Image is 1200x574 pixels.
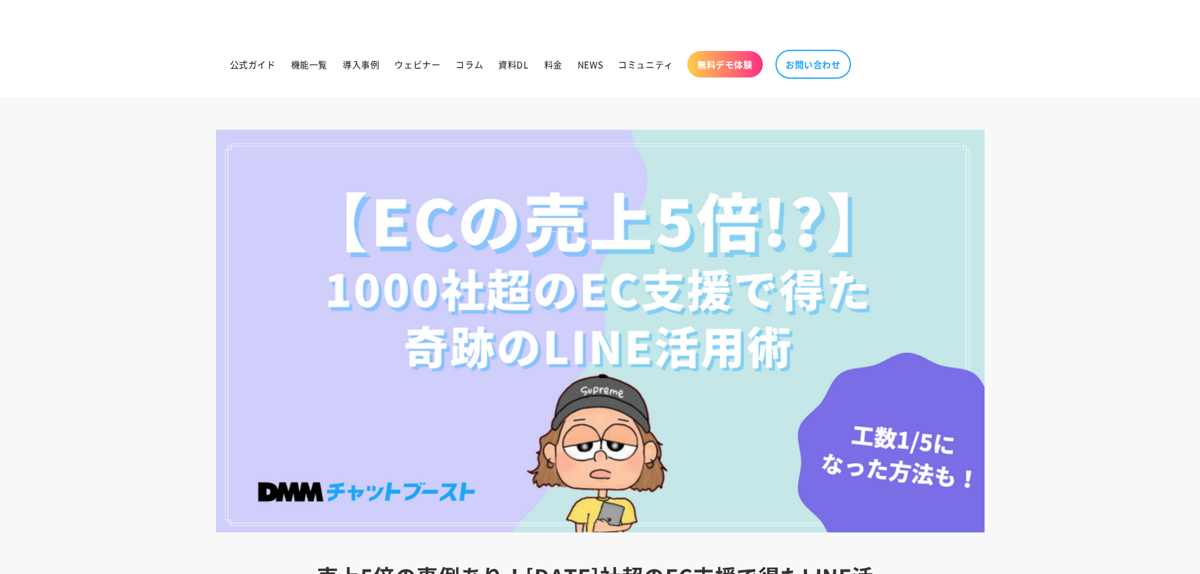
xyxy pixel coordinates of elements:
[697,59,753,70] span: 無料デモ体験
[618,59,673,70] span: コミュニティ
[343,59,379,70] span: 導入事例
[537,51,570,77] a: 料金
[786,59,841,70] span: お問い合わせ
[455,59,483,70] span: コラム
[775,50,851,79] a: お問い合わせ
[216,130,985,532] img: 売上5倍の事例あり！1000社超のEC支援で得たLINE活用術を今だけ無料配布中！
[491,51,536,77] a: 資料DL
[387,51,448,77] a: ウェビナー
[448,51,491,77] a: コラム
[394,59,440,70] span: ウェビナー
[570,51,610,77] a: NEWS
[291,59,328,70] span: 機能一覧
[283,51,335,77] a: 機能一覧
[687,51,763,77] a: 無料デモ体験
[335,51,387,77] a: 導入事例
[498,59,529,70] span: 資料DL
[610,51,681,77] a: コミュニティ
[222,51,283,77] a: 公式ガイド
[578,59,603,70] span: NEWS
[544,59,563,70] span: 料金
[230,59,276,70] span: 公式ガイド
